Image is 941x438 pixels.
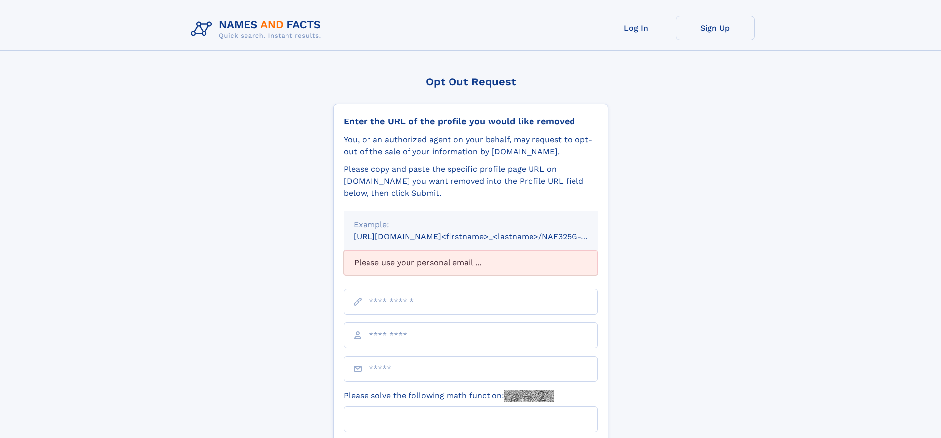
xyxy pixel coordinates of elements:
div: Please use your personal email ... [344,250,598,275]
div: Example: [354,219,588,231]
a: Log In [597,16,676,40]
div: Opt Out Request [333,76,608,88]
label: Please solve the following math function: [344,390,554,402]
div: Enter the URL of the profile you would like removed [344,116,598,127]
small: [URL][DOMAIN_NAME]<firstname>_<lastname>/NAF325G-xxxxxxxx [354,232,616,241]
img: Logo Names and Facts [187,16,329,42]
a: Sign Up [676,16,755,40]
div: Please copy and paste the specific profile page URL on [DOMAIN_NAME] you want removed into the Pr... [344,163,598,199]
div: You, or an authorized agent on your behalf, may request to opt-out of the sale of your informatio... [344,134,598,158]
